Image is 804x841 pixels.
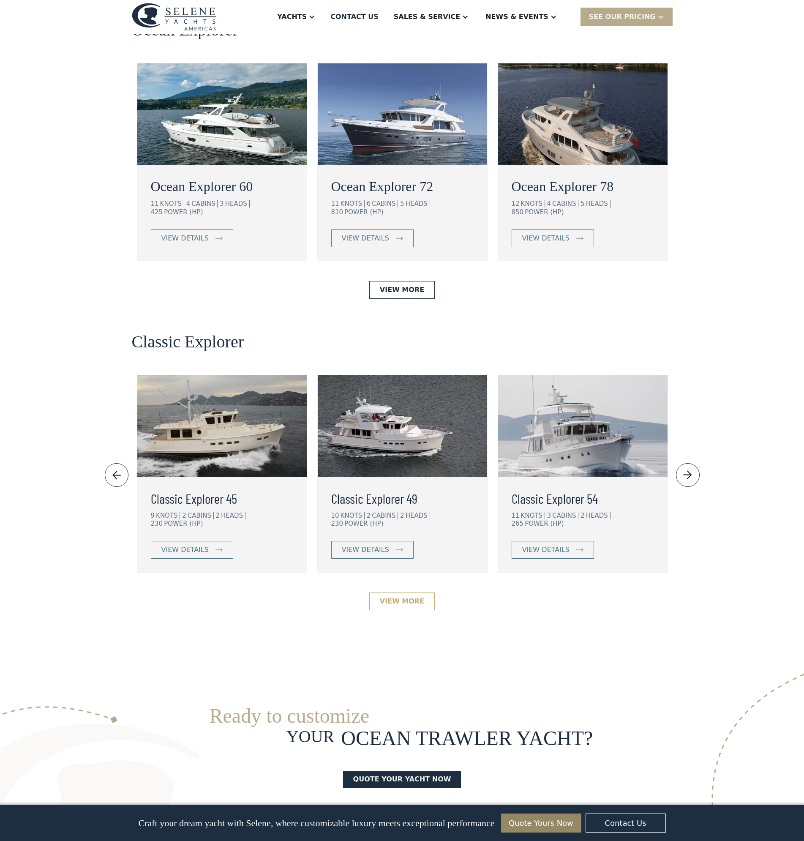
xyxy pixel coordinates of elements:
[525,208,564,216] div: POWER (HP)
[109,468,123,482] img: icon
[160,200,184,208] div: KNOTS
[369,281,435,299] a: View More
[343,771,461,788] a: Quote your yacht now
[318,375,487,477] img: long range motor yachts
[277,12,307,22] div: Yachts
[581,8,673,26] div: SEE Our Pricing
[372,512,398,519] div: CABINS
[286,727,334,746] h2: Your
[586,200,610,208] div: HEADS
[547,512,551,519] div: 3
[216,512,220,519] div: 2
[331,488,474,508] a: Classic Explorer 49
[400,512,404,519] div: 2
[138,818,494,829] p: Craft your dream yacht with Selene, where customizable luxury meets exceptional performance
[331,512,339,519] div: 10
[161,545,209,555] div: view details
[521,512,545,519] div: KNOTS
[552,200,578,208] div: CABINS
[367,200,371,208] div: 6
[151,229,233,247] a: view details
[210,705,595,727] h2: Ready to customize
[215,237,223,240] img: icon
[151,520,163,527] div: 230
[369,593,435,610] a: View More
[188,512,214,519] div: CABINS
[137,63,307,165] img: ocean going trawler
[220,200,224,208] div: 3
[521,200,545,208] div: KNOTS
[498,375,668,477] img: long range motor yachts
[151,208,163,216] div: 425
[512,512,520,519] div: 11
[512,208,524,216] div: 850
[552,512,578,519] div: CABINS
[344,520,383,527] div: POWER (HP)
[396,548,403,552] img: icon
[341,727,593,750] h2: Ocean Trawler yacht?
[394,12,460,22] div: Sales & Service
[191,200,218,208] div: CABINS
[396,237,403,240] img: icon
[164,208,203,216] div: POWER (HP)
[151,200,159,208] div: 11
[576,237,583,240] img: icon
[512,229,594,247] a: view details
[586,512,610,519] div: HEADS
[372,200,398,208] div: CABINS
[151,176,293,197] a: Ocean Explorer 60
[331,208,343,216] div: 810
[331,229,414,247] a: view details
[512,488,654,508] a: Classic Explorer 54
[581,512,585,519] div: 2
[512,200,520,208] div: 12
[331,520,343,527] div: 230
[400,200,404,208] div: 5
[525,520,564,527] div: POWER (HP)
[367,512,371,519] div: 2
[151,512,155,519] div: 9
[132,3,216,30] img: logo
[681,468,695,482] img: icon
[318,63,487,165] img: ocean going trawler
[501,814,581,833] a: Quote Yours Now
[485,12,548,22] div: News & EVENTS
[341,512,365,519] div: KNOTS
[522,545,570,555] div: view details
[589,12,656,22] div: SEE Our Pricing
[342,233,389,243] div: view details
[137,375,307,477] img: long range motor yachts
[225,200,250,208] div: HEADS
[164,520,203,527] div: POWER (HP)
[581,200,585,208] div: 5
[522,233,570,243] div: view details
[215,548,223,552] img: icon
[331,541,414,559] a: view details
[576,548,583,552] img: icon
[342,545,389,555] div: view details
[156,512,180,519] div: KNOTS
[151,541,233,559] a: view details
[512,541,594,559] a: view details
[182,512,186,519] div: 2
[331,200,339,208] div: 11
[151,488,293,508] a: Classic Explorer 45
[406,512,430,519] div: HEADS
[406,200,430,208] div: HEADS
[586,814,666,833] a: Contact Us
[341,200,365,208] div: KNOTS
[547,200,551,208] div: 4
[331,176,474,197] a: Ocean Explorer 72
[132,333,244,351] h2: Classic Explorer
[161,233,209,243] div: view details
[330,12,379,22] div: Contact US
[186,200,191,208] div: 4
[221,512,245,519] div: HEADS
[512,176,654,197] a: Ocean Explorer 78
